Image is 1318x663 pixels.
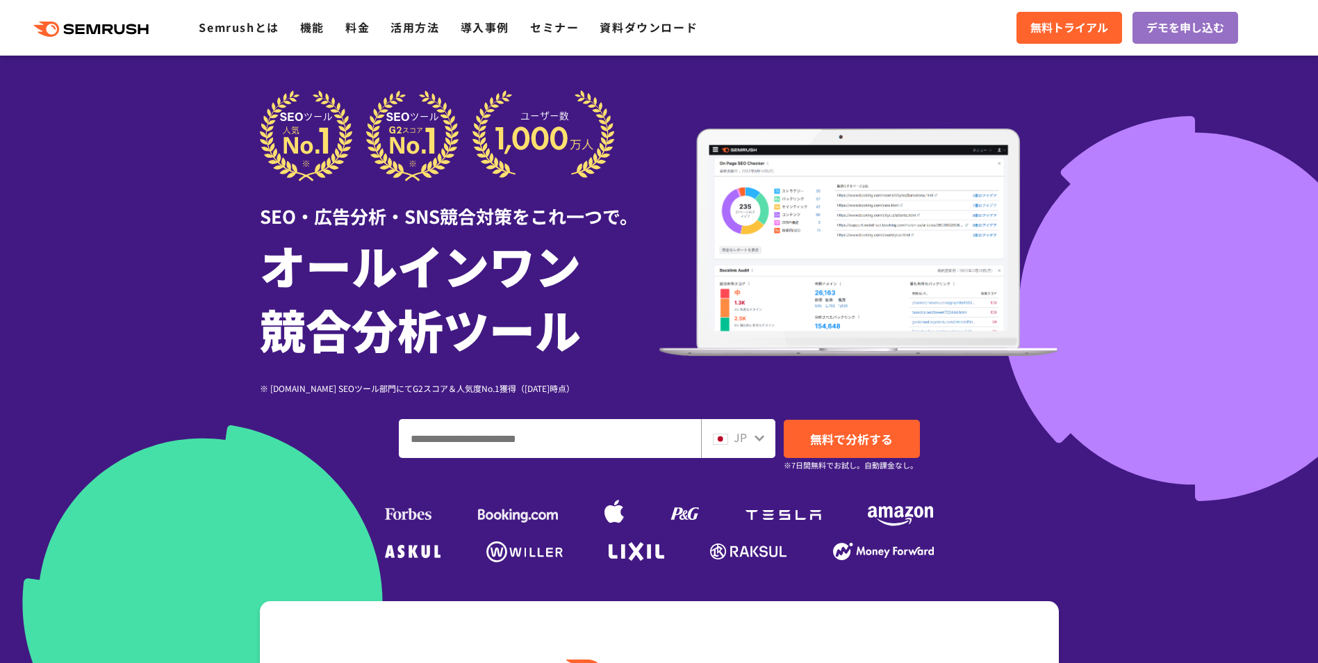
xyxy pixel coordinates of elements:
a: 資料ダウンロード [600,19,698,35]
span: デモを申し込む [1146,19,1224,37]
a: 機能 [300,19,324,35]
a: 活用方法 [390,19,439,35]
a: 導入事例 [461,19,509,35]
a: 料金 [345,19,370,35]
a: セミナー [530,19,579,35]
small: ※7日間無料でお試し。自動課金なし。 [784,459,918,472]
div: SEO・広告分析・SNS競合対策をこれ一つで。 [260,181,659,229]
h1: オールインワン 競合分析ツール [260,233,659,361]
span: JP [734,429,747,445]
span: 無料で分析する [810,430,893,448]
div: ※ [DOMAIN_NAME] SEOツール部門にてG2スコア＆人気度No.1獲得（[DATE]時点） [260,382,659,395]
span: 無料トライアル [1030,19,1108,37]
a: デモを申し込む [1132,12,1238,44]
a: Semrushとは [199,19,279,35]
a: 無料トライアル [1016,12,1122,44]
input: ドメイン、キーワードまたはURLを入力してください [399,420,700,457]
a: 無料で分析する [784,420,920,458]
